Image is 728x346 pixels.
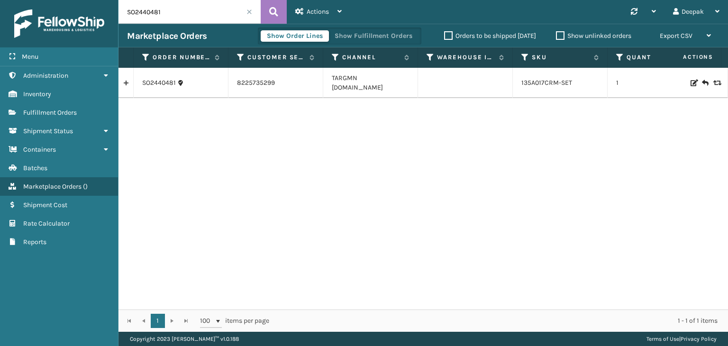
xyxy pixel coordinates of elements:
span: Export CSV [660,32,692,40]
p: Copyright 2023 [PERSON_NAME]™ v 1.0.188 [130,332,239,346]
div: 1 - 1 of 1 items [282,316,718,326]
a: SO2440481 [142,78,176,88]
span: Actions [653,49,719,65]
span: Containers [23,146,56,154]
label: Order Number [153,53,210,62]
span: Shipment Cost [23,201,67,209]
span: 100 [200,316,214,326]
label: Channel [342,53,400,62]
label: Warehouse Information [437,53,494,62]
a: 135A017CRM-SET [521,79,572,87]
label: Customer Service Order Number [247,53,305,62]
span: ( ) [83,182,88,191]
i: Create Return Label [702,78,708,88]
h3: Marketplace Orders [127,30,207,42]
label: SKU [532,53,589,62]
span: Menu [22,53,38,61]
a: 1 [151,314,165,328]
span: Batches [23,164,47,172]
label: Quantity [627,53,684,62]
td: 8225735299 [228,68,323,98]
span: items per page [200,314,269,328]
div: | [646,332,717,346]
span: Marketplace Orders [23,182,82,191]
button: Show Fulfillment Orders [328,30,419,42]
img: logo [14,9,104,38]
i: Edit [691,80,696,86]
label: Orders to be shipped [DATE] [444,32,536,40]
span: Inventory [23,90,51,98]
label: Show unlinked orders [556,32,631,40]
td: 1 [608,68,702,98]
i: Replace [713,80,719,86]
span: Reports [23,238,46,246]
a: Terms of Use [646,336,679,342]
span: Fulfillment Orders [23,109,77,117]
span: Rate Calculator [23,219,70,228]
span: Shipment Status [23,127,73,135]
td: TARGMN [DOMAIN_NAME] [323,68,418,98]
a: Privacy Policy [681,336,717,342]
span: Administration [23,72,68,80]
span: Actions [307,8,329,16]
button: Show Order Lines [261,30,329,42]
